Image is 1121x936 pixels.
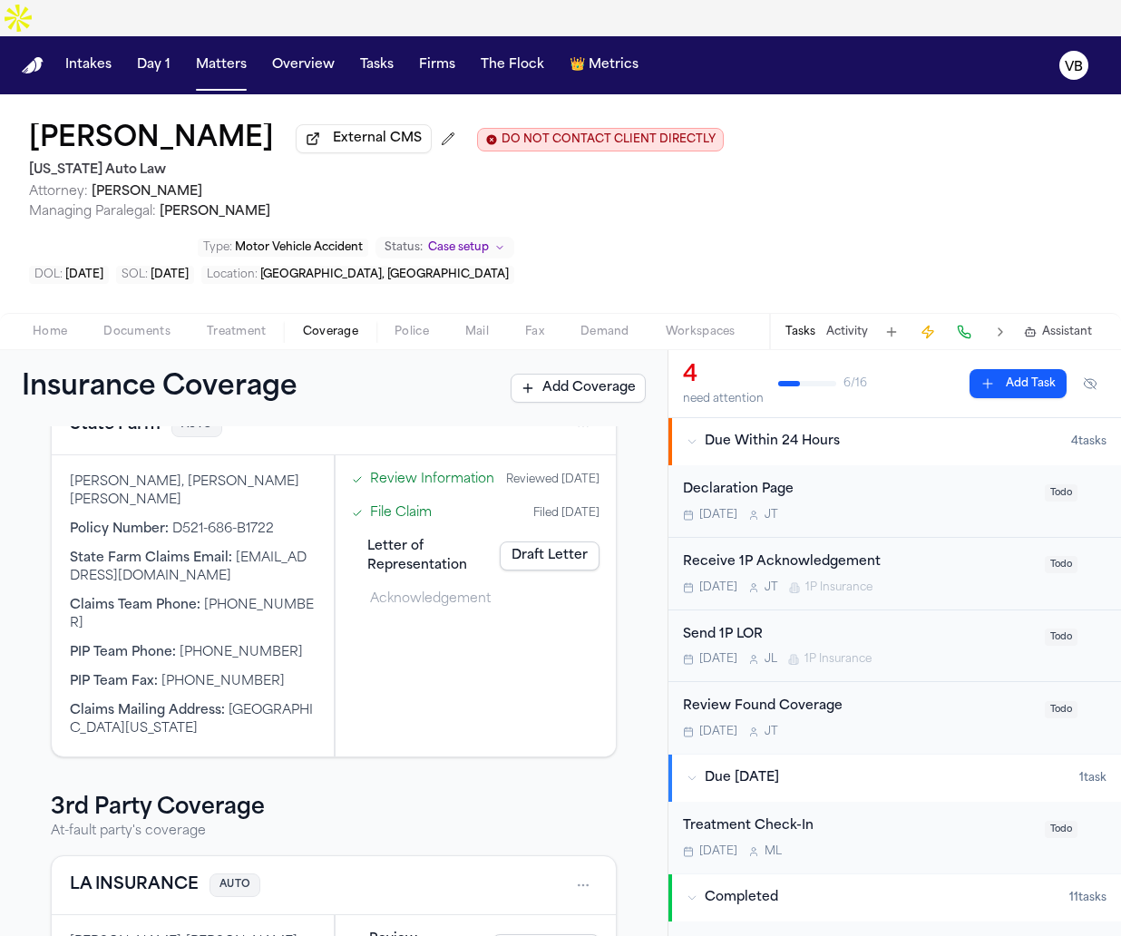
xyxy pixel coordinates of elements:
span: Type : [203,242,232,253]
div: Reviewed [DATE] [506,473,599,487]
span: AUTO [210,873,260,898]
button: Due Within 24 Hours4tasks [668,418,1121,465]
button: Activity [826,325,868,339]
button: Intakes [58,49,119,82]
div: need attention [683,392,764,406]
span: J T [765,508,778,522]
span: M L [765,844,782,859]
button: View coverage details [70,873,199,898]
span: Demand [580,325,629,339]
span: Claims Team Phone : [70,599,200,612]
span: State Farm Claims Email : [70,551,232,565]
button: Edit client contact restriction [477,128,724,151]
button: Firms [412,49,463,82]
span: 6 / 16 [843,376,867,391]
button: crownMetrics [562,49,646,82]
span: Todo [1045,629,1077,646]
div: Filed [DATE] [533,506,599,521]
button: Open actions [569,871,598,900]
span: DOL : [34,269,63,280]
span: Documents [103,325,171,339]
span: D521-686-B1722 [172,522,274,536]
span: PIP Team Phone : [70,646,176,659]
button: The Flock [473,49,551,82]
span: [GEOGRAPHIC_DATA], [GEOGRAPHIC_DATA] [260,269,509,280]
span: PIP Team Fax : [70,675,158,688]
a: Open File Claim [370,503,432,522]
span: 4 task s [1071,434,1106,449]
span: Todo [1045,484,1077,502]
span: Managing Paralegal: [29,205,156,219]
span: Police [395,325,429,339]
span: [DATE] [699,652,737,667]
button: Overview [265,49,342,82]
div: Steps [345,464,607,614]
span: Mail [465,325,489,339]
span: Todo [1045,701,1077,718]
span: Location : [207,269,258,280]
h3: 3rd Party Coverage [51,794,617,823]
button: Tasks [353,49,401,82]
button: Add Task [970,369,1067,398]
span: Assistant [1042,325,1092,339]
span: 1 task [1079,771,1106,785]
span: Todo [1045,821,1077,838]
button: Day 1 [130,49,178,82]
div: Open task: Review Found Coverage [668,682,1121,754]
span: Motor Vehicle Accident [235,242,363,253]
button: Matters [189,49,254,82]
button: Edit Location: Flint, MI [201,266,514,284]
span: Todo [1045,556,1077,573]
span: Due [DATE] [705,769,779,787]
span: [PERSON_NAME] [92,185,202,199]
span: 1P Insurance [804,652,872,667]
h1: [PERSON_NAME] [29,123,274,156]
button: Add Coverage [511,374,646,403]
button: Edit matter name [29,123,274,156]
span: [DATE] [151,269,189,280]
span: [PHONE_NUMBER] [161,675,285,688]
p: At-fault party's coverage [51,823,617,841]
span: [DATE] [65,269,103,280]
span: Fax [525,325,544,339]
span: Treatment [207,325,267,339]
span: SOL : [122,269,148,280]
button: Due [DATE]1task [668,755,1121,802]
button: Edit SOL: 2027-08-31 [116,266,194,284]
span: J L [765,652,777,667]
div: Declaration Page [683,480,1034,501]
div: Treatment Check-In [683,816,1034,837]
button: Make a Call [951,319,977,345]
span: 11 task s [1069,891,1106,905]
div: Open task: Treatment Check-In [668,802,1121,873]
button: Hide completed tasks (⌘⇧H) [1074,369,1106,398]
span: 1P Insurance [805,580,872,595]
span: Claims Mailing Address : [70,704,225,717]
button: Create Immediate Task [915,319,941,345]
span: Home [33,325,67,339]
span: J T [765,580,778,595]
span: External CMS [333,130,422,148]
span: Letter of Representation [367,537,492,575]
span: [DATE] [699,844,737,859]
span: J T [765,725,778,739]
div: Open task: Send 1P LOR [668,610,1121,683]
span: Status: [385,240,423,255]
span: Policy Number : [70,522,169,536]
span: Completed [705,889,778,907]
span: Workspaces [666,325,736,339]
div: Review Found Coverage [683,697,1034,717]
span: [DATE] [699,725,737,739]
a: Home [22,57,44,74]
a: Open Review Information [370,470,494,489]
div: Open task: Receive 1P Acknowledgement [668,538,1121,610]
button: External CMS [296,124,432,153]
span: [PERSON_NAME] [160,205,270,219]
span: Coverage [303,325,358,339]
